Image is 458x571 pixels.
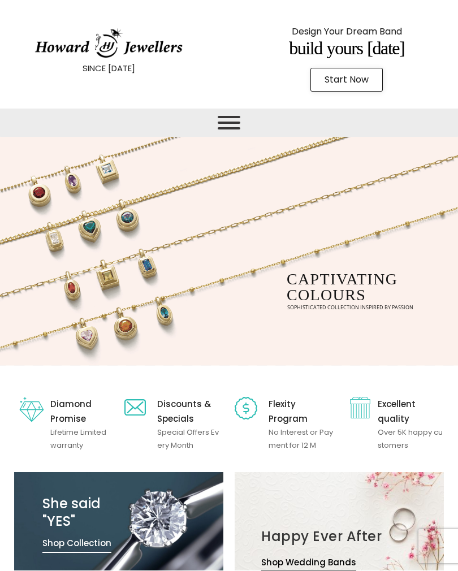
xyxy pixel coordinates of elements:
p: Over 5K happy customers [378,426,444,452]
rs-layer: sophisticated collection inspired by passion [287,305,413,310]
a: Flexity Program [269,398,308,425]
a: Happy Ever After [261,527,382,546]
span: Discounts & Specials [157,398,211,425]
span: Build Yours [DATE] [289,38,404,58]
span: Excellent quality [378,398,416,425]
a: Start Now [310,68,383,92]
a: Diamond Promise [50,398,92,425]
rs-layer: captivating colours [287,271,397,303]
span: Start Now [325,75,369,84]
img: HowardJewellersLogo-04 [34,28,183,58]
p: Lifetime Limited warranty [50,426,113,452]
button: Toggle Menu [218,116,240,129]
p: SINCE [DATE] [28,61,189,76]
a: She said"YES" [42,494,101,530]
a: Shop Collection [42,535,111,553]
p: Design Your Dream Band [266,23,427,40]
p: No Interest or Payment for 12 M [269,426,334,452]
p: Special Offers Every Month [157,426,223,452]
